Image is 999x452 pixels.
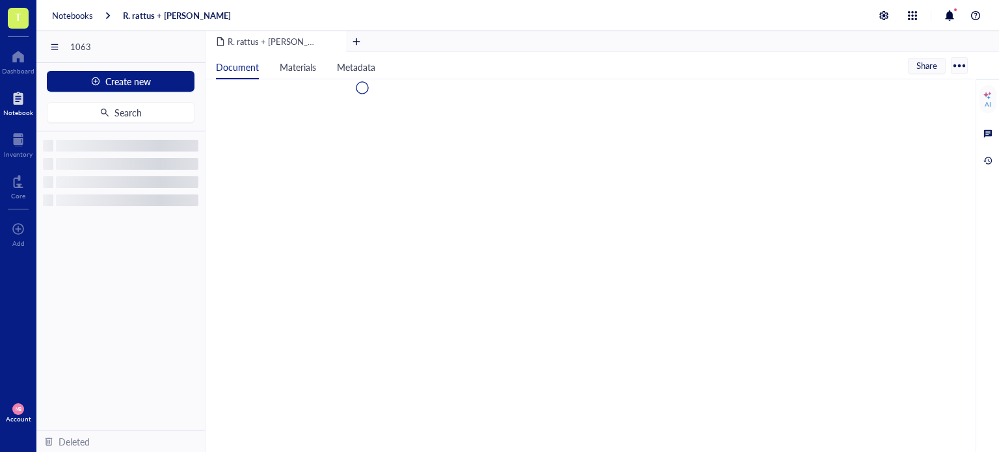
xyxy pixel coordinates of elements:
[2,67,34,75] div: Dashboard
[15,8,21,25] span: T
[123,10,231,21] a: R. rattus + [PERSON_NAME]
[47,71,194,92] button: Create new
[114,107,142,118] span: Search
[4,129,33,158] a: Inventory
[105,76,151,86] span: Create new
[985,100,991,108] div: AI
[70,41,199,53] span: 1063
[59,434,90,449] div: Deleted
[11,192,25,200] div: Core
[12,239,25,247] div: Add
[2,46,34,75] a: Dashboard
[47,102,194,123] button: Search
[11,171,25,200] a: Core
[337,60,375,73] span: Metadata
[216,60,259,73] span: Document
[3,88,33,116] a: Notebook
[52,10,93,21] a: Notebooks
[15,406,21,412] span: MB
[3,109,33,116] div: Notebook
[916,60,937,72] span: Share
[280,60,316,73] span: Materials
[908,58,946,73] button: Share
[6,415,31,423] div: Account
[4,150,33,158] div: Inventory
